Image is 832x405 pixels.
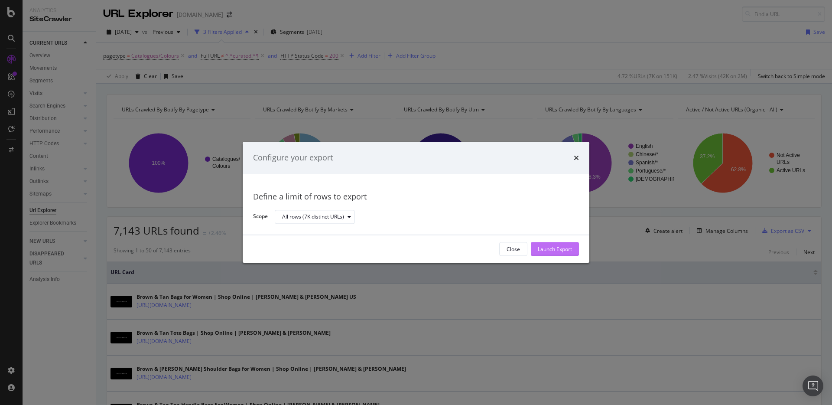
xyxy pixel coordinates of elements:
div: modal [243,142,589,263]
div: Define a limit of rows to export [253,191,579,202]
div: All rows (7K distinct URLs) [282,214,344,219]
label: Scope [253,213,268,222]
div: Configure your export [253,152,333,163]
div: times [574,152,579,163]
div: Launch Export [538,245,572,253]
div: Close [507,245,520,253]
button: Launch Export [531,242,579,256]
button: Close [499,242,527,256]
div: Open Intercom Messenger [803,376,823,396]
button: All rows (7K distinct URLs) [275,210,355,224]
